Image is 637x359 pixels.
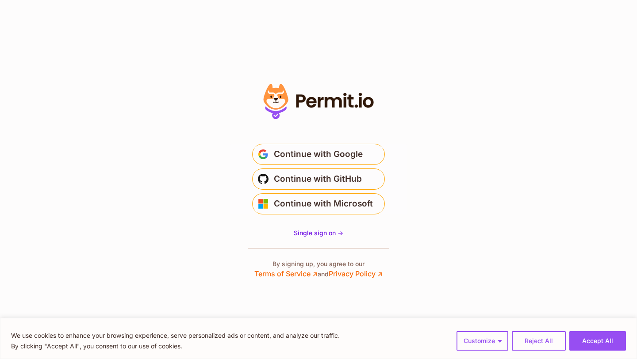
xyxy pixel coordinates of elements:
[457,331,508,351] button: Customize
[252,193,385,214] button: Continue with Microsoft
[11,330,340,341] p: We use cookies to enhance your browsing experience, serve personalized ads or content, and analyz...
[274,147,363,161] span: Continue with Google
[274,172,362,186] span: Continue with GitHub
[329,269,383,278] a: Privacy Policy ↗
[569,331,626,351] button: Accept All
[252,168,385,190] button: Continue with GitHub
[512,331,566,351] button: Reject All
[11,341,340,351] p: By clicking "Accept All", you consent to our use of cookies.
[274,197,373,211] span: Continue with Microsoft
[294,229,343,237] span: Single sign on ->
[252,144,385,165] button: Continue with Google
[254,260,383,279] p: By signing up, you agree to our and
[254,269,318,278] a: Terms of Service ↗
[294,229,343,237] a: Single sign on ->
